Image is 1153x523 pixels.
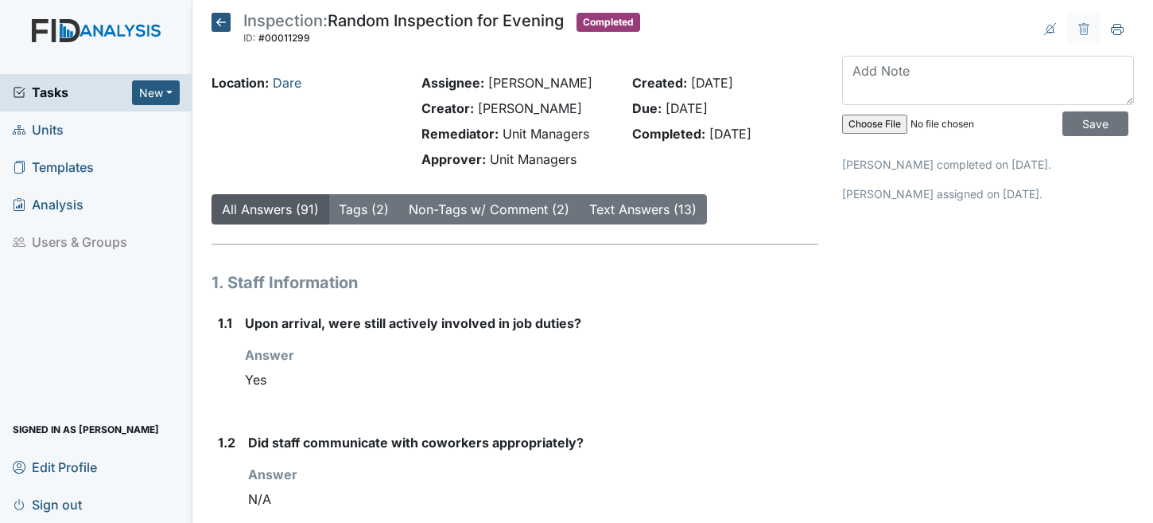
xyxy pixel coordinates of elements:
a: Text Answers (13) [589,201,697,217]
strong: Creator: [421,100,474,116]
span: Signed in as [PERSON_NAME] [13,417,159,442]
strong: Remediator: [421,126,499,142]
strong: Location: [212,75,269,91]
strong: Completed: [632,126,705,142]
label: 1.1 [218,314,232,333]
strong: Answer [245,347,294,363]
h1: 1. Staff Information [212,271,819,295]
span: Edit Profile [13,455,97,479]
a: Tags (2) [339,201,389,217]
span: Completed [576,13,640,32]
a: All Answers (91) [222,201,319,217]
div: Yes [245,365,819,395]
button: All Answers (91) [212,194,329,224]
span: [DATE] [691,75,733,91]
label: Did staff communicate with coworkers appropriately? [248,433,584,452]
span: #00011299 [258,32,310,44]
p: [PERSON_NAME] completed on [DATE]. [842,156,1134,173]
input: Save [1062,111,1128,136]
strong: Due: [632,100,662,116]
span: Sign out [13,492,82,517]
strong: Approver: [421,151,486,167]
span: Analysis [13,193,83,217]
strong: Assignee: [421,75,484,91]
button: Tags (2) [328,194,399,224]
div: Random Inspection for Evening [243,13,564,48]
span: Unit Managers [503,126,589,142]
span: [DATE] [709,126,751,142]
span: ID: [243,32,256,44]
span: Unit Managers [490,151,576,167]
span: Inspection: [243,11,328,30]
a: Dare [273,75,301,91]
span: Templates [13,155,94,180]
div: N/A [248,484,819,514]
label: Upon arrival, were still actively involved in job duties? [245,314,581,333]
span: [PERSON_NAME] [478,100,582,116]
a: Non-Tags w/ Comment (2) [409,201,569,217]
strong: Answer [248,466,297,482]
button: Non-Tags w/ Comment (2) [398,194,580,224]
span: Units [13,118,64,142]
p: [PERSON_NAME] assigned on [DATE]. [842,185,1134,202]
button: Text Answers (13) [579,194,707,224]
span: [DATE] [666,100,708,116]
label: 1.2 [218,433,235,452]
strong: Created: [632,75,687,91]
span: [PERSON_NAME] [488,75,592,91]
a: Tasks [13,83,132,102]
button: New [132,80,180,105]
